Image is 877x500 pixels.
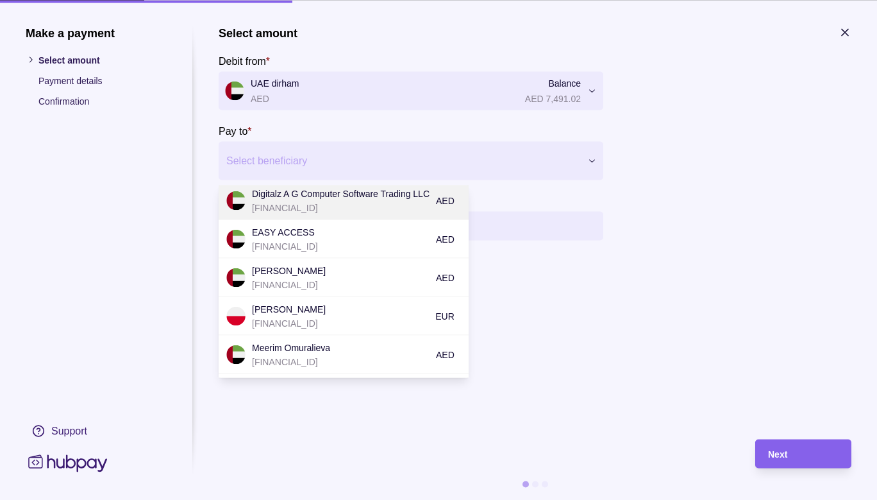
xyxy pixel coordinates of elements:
[252,302,429,316] p: [PERSON_NAME]
[768,449,787,460] span: Next
[226,306,246,325] img: pl
[252,200,430,214] p: [FINANCIAL_ID]
[219,53,270,68] label: Debit from
[252,239,430,253] p: [FINANCIAL_ID]
[219,123,252,138] label: Pay to
[226,191,246,210] img: ae
[755,439,851,468] button: Next
[38,53,167,67] p: Select amount
[436,270,455,284] p: AED
[252,316,429,330] p: [FINANCIAL_ID]
[252,354,430,368] p: [FINANCIAL_ID]
[219,125,247,136] p: Pay to
[436,193,455,207] p: AED
[436,232,455,246] p: AED
[219,55,266,66] p: Debit from
[226,345,246,364] img: ae
[51,424,87,438] div: Support
[436,347,455,361] p: AED
[38,73,167,87] p: Payment details
[252,277,430,291] p: [FINANCIAL_ID]
[219,26,297,40] h1: Select amount
[226,229,246,248] img: ae
[252,340,430,354] p: Meerim Omuralieva
[38,94,167,108] p: Confirmation
[252,225,430,239] p: EASY ACCESS
[226,268,246,287] img: ae
[435,309,455,323] p: EUR
[26,417,167,444] a: Support
[26,26,167,40] h1: Make a payment
[252,263,430,277] p: [PERSON_NAME]
[252,186,430,200] p: Digitalz A G Computer Software Trading LLC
